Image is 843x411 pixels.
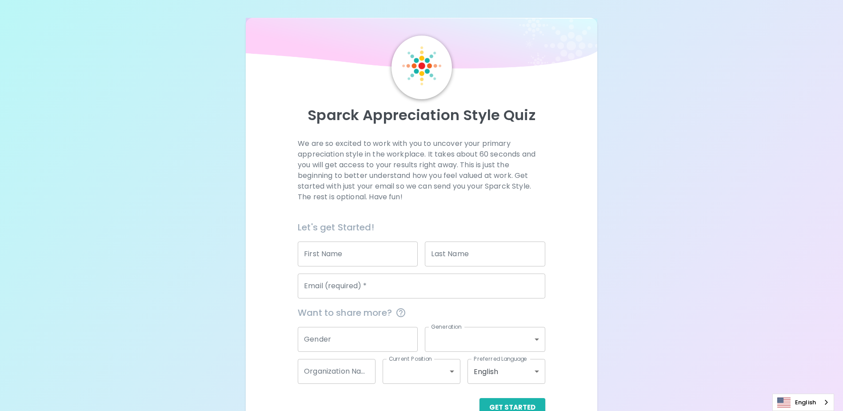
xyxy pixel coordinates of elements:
[246,18,597,73] img: wave
[772,394,834,411] aside: Language selected: English
[467,359,545,384] div: English
[389,355,432,363] label: Current Position
[298,138,545,202] p: We are so excited to work with you to uncover your primary appreciation style in the workplace. I...
[431,323,462,330] label: Generation
[256,106,586,124] p: Sparck Appreciation Style Quiz
[402,46,441,85] img: Sparck Logo
[772,394,834,411] div: Language
[773,394,834,411] a: English
[298,220,545,234] h6: Let's get Started!
[474,355,527,363] label: Preferred Language
[396,307,406,318] svg: This information is completely confidential and only used for aggregated appreciation studies at ...
[298,306,545,320] span: Want to share more?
